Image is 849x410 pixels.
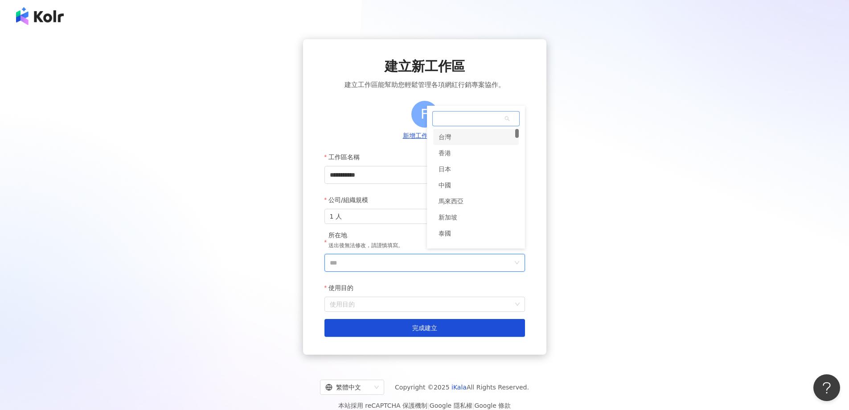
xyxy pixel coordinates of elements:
[421,104,428,124] span: F
[395,382,529,393] span: Copyright © 2025 All Rights Reserved.
[433,225,519,241] div: 泰國
[514,260,520,265] span: down
[345,79,505,90] span: 建立工作區能幫助您輕鬆管理各項網紅行銷專案協作。
[433,177,519,193] div: 中國
[16,7,64,25] img: logo
[439,209,457,225] div: 新加坡
[324,319,525,337] button: 完成建立
[451,384,467,391] a: iKala
[325,380,371,394] div: 繁體中文
[324,166,525,184] input: 工作區名稱
[439,225,451,241] div: 泰國
[433,145,519,161] div: 香港
[474,402,511,409] a: Google 條款
[430,402,472,409] a: Google 隱私權
[439,177,451,193] div: 中國
[328,231,403,240] div: 所在地
[324,191,375,209] label: 公司/組織規模
[328,241,403,250] p: 送出後無法修改，請謹慎填寫。
[324,148,366,166] label: 工作區名稱
[427,402,430,409] span: |
[439,129,451,145] div: 台灣
[813,374,840,401] iframe: Help Scout Beacon - Open
[385,57,465,76] span: 建立新工作區
[433,161,519,177] div: 日本
[433,209,519,225] div: 新加坡
[433,129,519,145] div: 台灣
[400,131,449,141] button: 新增工作區標誌
[330,209,520,224] span: 1 人
[433,193,519,209] div: 馬來西亞
[439,145,451,161] div: 香港
[324,279,360,297] label: 使用目的
[472,402,475,409] span: |
[412,324,437,331] span: 完成建立
[439,193,463,209] div: 馬來西亞
[439,161,451,177] div: 日本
